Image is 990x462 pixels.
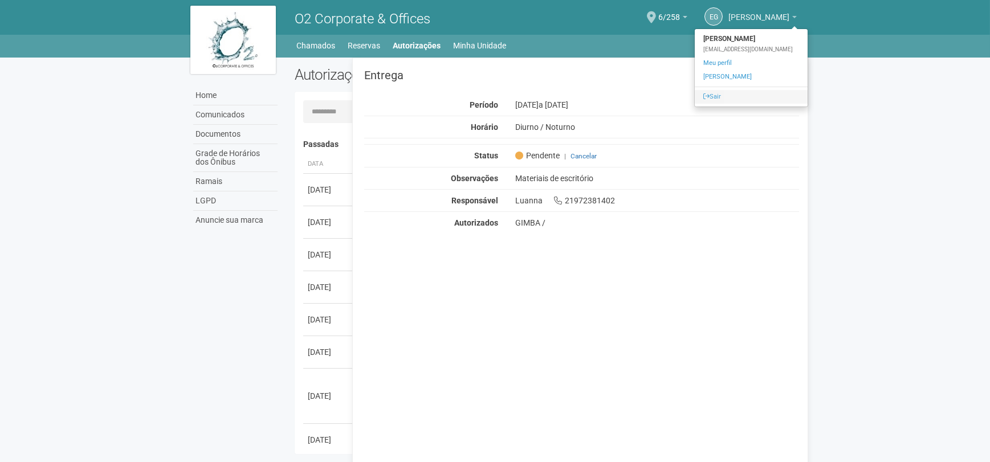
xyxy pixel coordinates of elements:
div: [DATE] [308,390,350,402]
div: Luanna 21972381402 [507,195,808,206]
div: [DATE] [507,100,808,110]
span: a [DATE] [539,100,568,109]
a: EG [704,7,723,26]
h3: Entrega [364,69,799,81]
div: Diurno / Noturno [507,122,808,132]
strong: Status [474,151,498,160]
div: [DATE] [308,184,350,195]
a: 6/258 [658,14,687,23]
a: Reservas [348,38,381,54]
span: Pendente [515,150,560,161]
span: | [564,152,566,160]
div: [DATE] [308,434,350,445]
strong: Período [470,100,498,109]
h2: Autorizações [295,66,539,83]
div: GIMBA / [515,218,800,228]
a: LGPD [193,191,278,211]
span: O2 Corporate & Offices [295,11,430,27]
strong: Autorizados [454,218,498,227]
strong: Responsável [451,196,498,205]
a: Chamados [297,38,336,54]
a: Anuncie sua marca [193,211,278,230]
span: ELOISA GUNTZEL [728,2,789,22]
div: Materiais de escritório [507,173,808,183]
a: Documentos [193,125,278,144]
a: [PERSON_NAME] [728,14,797,23]
a: Sair [695,90,808,104]
a: Cancelar [571,152,597,160]
div: [DATE] [308,346,350,358]
a: Minha Unidade [454,38,507,54]
span: 6/258 [658,2,680,22]
a: Autorizações [393,38,441,54]
a: Grade de Horários dos Ônibus [193,144,278,172]
a: [PERSON_NAME] [695,70,808,84]
strong: Observações [451,174,498,183]
a: Home [193,86,278,105]
div: [DATE] [308,281,350,293]
div: [DATE] [308,249,350,260]
img: logo.jpg [190,6,276,74]
strong: [PERSON_NAME] [695,32,808,46]
h4: Passadas [303,140,792,149]
a: Ramais [193,172,278,191]
a: Comunicados [193,105,278,125]
div: [DATE] [308,216,350,228]
div: [DATE] [308,314,350,325]
a: Meu perfil [695,56,808,70]
th: Data [303,155,355,174]
strong: Horário [471,122,498,132]
div: [EMAIL_ADDRESS][DOMAIN_NAME] [695,46,808,54]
